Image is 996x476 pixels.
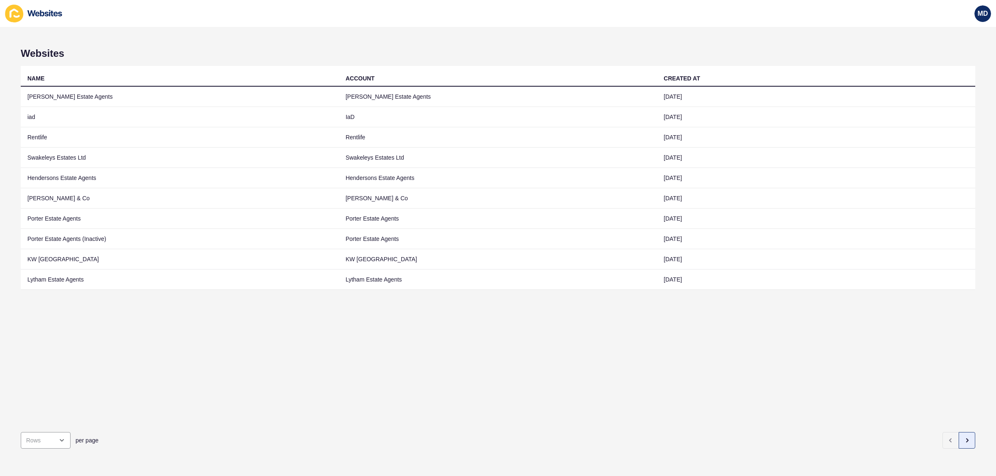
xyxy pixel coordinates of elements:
[657,148,975,168] td: [DATE]
[339,168,657,188] td: Hendersons Estate Agents
[21,107,339,127] td: iad
[27,74,44,83] div: NAME
[21,188,339,209] td: [PERSON_NAME] & Co
[339,107,657,127] td: IaD
[664,74,700,83] div: CREATED AT
[339,148,657,168] td: Swakeleys Estates Ltd
[657,107,975,127] td: [DATE]
[657,229,975,249] td: [DATE]
[21,209,339,229] td: Porter Estate Agents
[21,87,339,107] td: [PERSON_NAME] Estate Agents
[21,48,975,59] h1: Websites
[21,229,339,249] td: Porter Estate Agents (Inactive)
[21,249,339,270] td: KW [GEOGRAPHIC_DATA]
[21,148,339,168] td: Swakeleys Estates Ltd
[339,249,657,270] td: KW [GEOGRAPHIC_DATA]
[339,209,657,229] td: Porter Estate Agents
[339,87,657,107] td: [PERSON_NAME] Estate Agents
[657,127,975,148] td: [DATE]
[657,209,975,229] td: [DATE]
[76,436,98,444] span: per page
[339,270,657,290] td: Lytham Estate Agents
[21,168,339,188] td: Hendersons Estate Agents
[978,10,988,18] span: MD
[657,87,975,107] td: [DATE]
[339,127,657,148] td: Rentlife
[21,432,71,449] div: open menu
[657,168,975,188] td: [DATE]
[21,270,339,290] td: Lytham Estate Agents
[657,249,975,270] td: [DATE]
[657,188,975,209] td: [DATE]
[346,74,375,83] div: ACCOUNT
[339,229,657,249] td: Porter Estate Agents
[21,127,339,148] td: Rentlife
[657,270,975,290] td: [DATE]
[339,188,657,209] td: [PERSON_NAME] & Co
